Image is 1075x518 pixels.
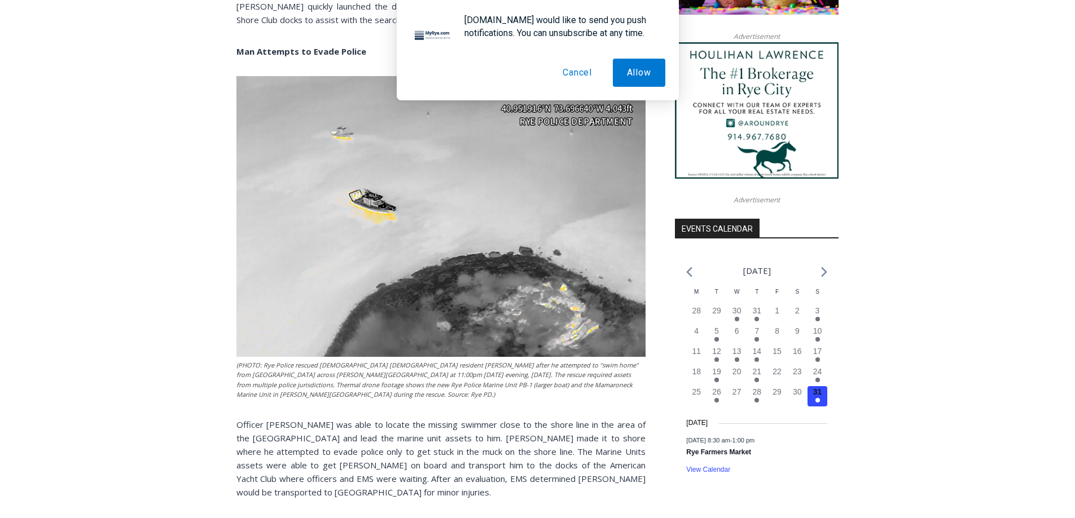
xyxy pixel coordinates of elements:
[787,325,808,346] button: 9
[808,325,828,346] button: 10 Has events
[815,317,820,321] em: Has events
[795,306,800,315] time: 2
[813,326,822,335] time: 10
[767,366,787,386] button: 22
[795,289,799,295] span: S
[775,306,779,315] time: 1
[692,367,701,376] time: 18
[727,346,747,366] button: 13 Has events
[455,14,665,39] div: [DOMAIN_NAME] would like to send you push notifications. You can unsubscribe at any time.
[754,357,759,362] em: Has events
[754,337,759,342] em: Has events
[675,42,839,179] img: Houlihan Lawrence The #1 Brokerage in Rye City
[732,306,741,315] time: 30
[808,346,828,366] button: 17 Has events
[773,367,782,376] time: 22
[686,366,707,386] button: 18
[549,59,606,87] button: Cancel
[712,347,721,356] time: 12
[686,466,730,474] a: View Calendar
[795,326,800,335] time: 9
[787,386,808,406] button: 30
[686,267,692,277] a: Previous month
[727,386,747,406] button: 27
[613,59,665,87] button: Allow
[747,287,767,305] div: Thursday
[236,418,646,499] p: Officer [PERSON_NAME] was able to locate the missing swimmer close to the shore line in the area ...
[767,386,787,406] button: 29
[753,367,762,376] time: 21
[753,306,762,315] time: 31
[773,387,782,396] time: 29
[767,287,787,305] div: Friday
[767,346,787,366] button: 15
[686,287,707,305] div: Monday
[116,70,160,135] div: "[PERSON_NAME]'s draw is the fine variety of pristine raw fish kept on hand"
[793,347,802,356] time: 16
[767,325,787,346] button: 8
[732,436,754,443] span: 1:00 pm
[735,317,739,321] em: Has events
[694,289,699,295] span: M
[732,347,741,356] time: 13
[815,337,820,342] em: Has events
[735,357,739,362] em: Has events
[735,326,739,335] time: 6
[707,287,727,305] div: Tuesday
[707,346,727,366] button: 12 Has events
[714,398,719,402] em: Has events
[808,287,828,305] div: Sunday
[707,325,727,346] button: 5 Has events
[714,337,719,342] em: Has events
[732,387,741,396] time: 27
[813,367,822,376] time: 24
[787,366,808,386] button: 23
[707,366,727,386] button: 19 Has events
[686,436,730,443] span: [DATE] 8:30 am
[694,326,699,335] time: 4
[686,436,754,443] time: -
[692,347,701,356] time: 11
[734,289,739,295] span: W
[821,267,827,277] a: Next month
[686,325,707,346] button: 4
[753,347,762,356] time: 14
[753,387,762,396] time: 28
[675,219,760,238] h2: Events Calendar
[787,287,808,305] div: Saturday
[410,14,455,59] img: notification icon
[727,366,747,386] button: 20
[767,305,787,325] button: 1
[712,387,721,396] time: 26
[813,347,822,356] time: 17
[686,448,751,457] a: Rye Farmers Market
[692,387,701,396] time: 25
[793,387,802,396] time: 30
[747,366,767,386] button: 21 Has events
[754,378,759,382] em: Has events
[3,116,111,159] span: Open Tues. - Sun. [PHONE_NUMBER]
[787,305,808,325] button: 2
[754,326,759,335] time: 7
[813,387,822,396] time: 31
[808,386,828,406] button: 31 Has events
[815,378,820,382] em: Has events
[714,378,719,382] em: Has events
[271,109,547,140] a: Intern @ [DOMAIN_NAME]
[715,289,718,295] span: T
[686,386,707,406] button: 25
[747,325,767,346] button: 7 Has events
[793,367,802,376] time: 23
[295,112,523,138] span: Intern @ [DOMAIN_NAME]
[755,289,758,295] span: T
[727,287,747,305] div: Wednesday
[727,305,747,325] button: 30 Has events
[236,76,646,357] img: (PHOTO: Rye Police rescued 51 year old Rye resident Kenneth Niejadlik after he attempted to "swim...
[727,325,747,346] button: 6
[712,306,721,315] time: 29
[815,398,820,402] em: Has events
[815,357,820,362] em: Has events
[754,317,759,321] em: Has events
[686,418,708,428] time: [DATE]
